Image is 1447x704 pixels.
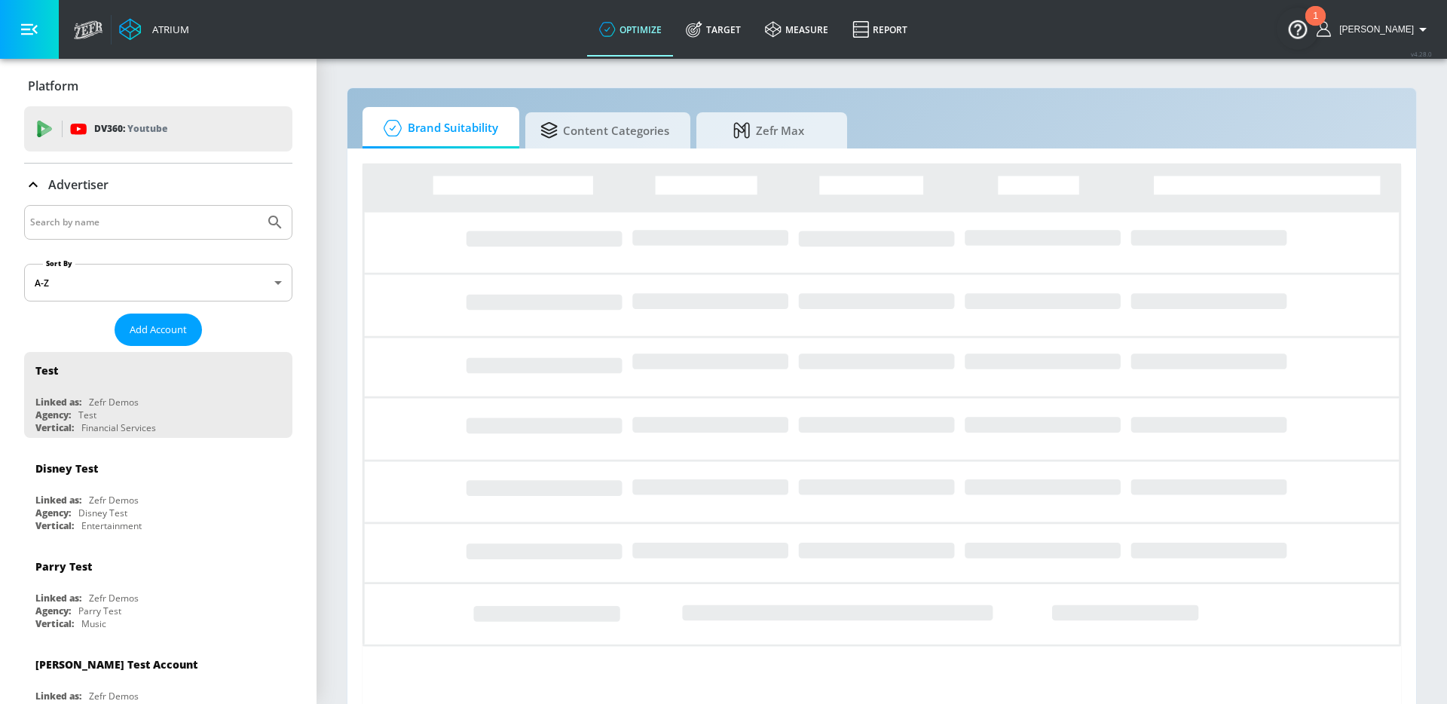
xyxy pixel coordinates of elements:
[1317,20,1432,38] button: [PERSON_NAME]
[1313,16,1318,35] div: 1
[35,363,58,378] div: Test
[89,690,139,702] div: Zefr Demos
[30,213,259,232] input: Search by name
[35,690,81,702] div: Linked as:
[35,592,81,605] div: Linked as:
[840,2,919,57] a: Report
[119,18,189,41] a: Atrium
[674,2,753,57] a: Target
[35,494,81,507] div: Linked as:
[48,176,109,193] p: Advertiser
[24,264,292,301] div: A-Z
[78,507,127,519] div: Disney Test
[24,450,292,536] div: Disney TestLinked as:Zefr DemosAgency:Disney TestVertical:Entertainment
[24,106,292,152] div: DV360: Youtube
[540,112,669,148] span: Content Categories
[81,617,106,630] div: Music
[43,259,75,268] label: Sort By
[587,2,674,57] a: optimize
[35,461,98,476] div: Disney Test
[711,112,826,148] span: Zefr Max
[115,314,202,346] button: Add Account
[1333,24,1414,35] span: login as: anthony.rios@zefr.com
[24,548,292,634] div: Parry TestLinked as:Zefr DemosAgency:Parry TestVertical:Music
[24,352,292,438] div: TestLinked as:Zefr DemosAgency:TestVertical:Financial Services
[35,617,74,630] div: Vertical:
[1411,50,1432,58] span: v 4.28.0
[753,2,840,57] a: measure
[35,409,71,421] div: Agency:
[130,321,187,338] span: Add Account
[81,519,142,532] div: Entertainment
[89,494,139,507] div: Zefr Demos
[24,65,292,107] div: Platform
[81,421,156,434] div: Financial Services
[378,110,498,146] span: Brand Suitability
[35,605,71,617] div: Agency:
[78,409,96,421] div: Test
[35,559,92,574] div: Parry Test
[28,78,78,94] p: Platform
[89,396,139,409] div: Zefr Demos
[35,657,197,672] div: [PERSON_NAME] Test Account
[78,605,121,617] div: Parry Test
[35,519,74,532] div: Vertical:
[35,507,71,519] div: Agency:
[35,421,74,434] div: Vertical:
[127,121,167,136] p: Youtube
[24,164,292,206] div: Advertiser
[146,23,189,36] div: Atrium
[1277,8,1319,50] button: Open Resource Center, 1 new notification
[94,121,167,137] p: DV360:
[35,396,81,409] div: Linked as:
[89,592,139,605] div: Zefr Demos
